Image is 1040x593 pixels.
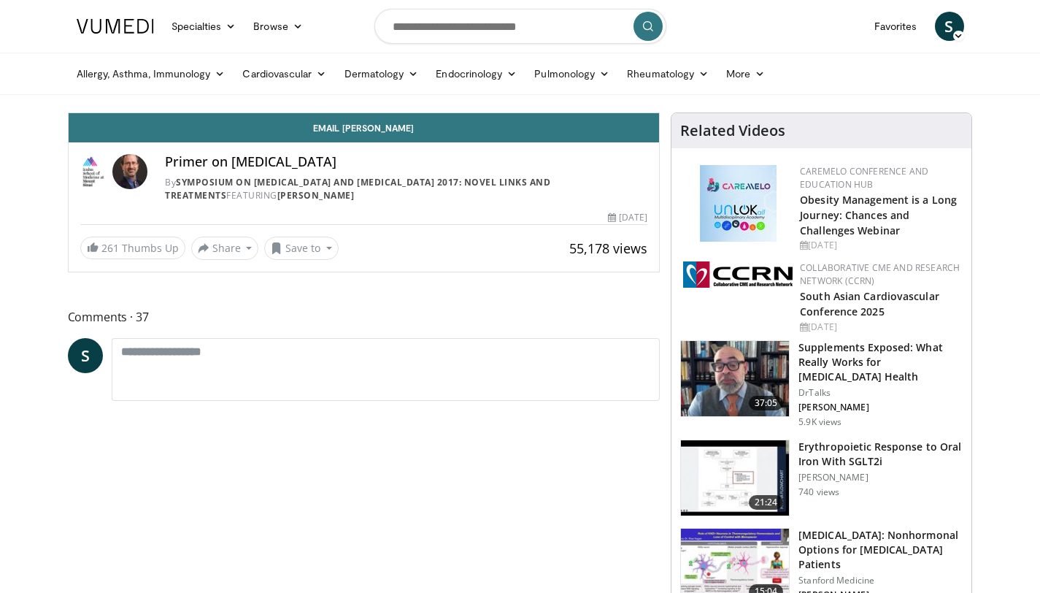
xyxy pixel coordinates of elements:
a: Collaborative CME and Research Network (CCRN) [800,261,960,287]
a: [PERSON_NAME] [277,189,355,202]
a: Dermatology [336,59,428,88]
a: Pulmonology [525,59,618,88]
a: CaReMeLO Conference and Education Hub [800,165,928,191]
a: Favorites [866,12,926,41]
a: Obesity Management is a Long Journey: Chances and Challenges Webinar [800,193,957,237]
a: S [935,12,964,41]
img: 7a1a5771-6296-4a76-a689-d78375c2425f.150x105_q85_crop-smart_upscale.jpg [681,440,789,516]
a: South Asian Cardiovascular Conference 2025 [800,289,939,318]
a: Allergy, Asthma, Immunology [68,59,234,88]
a: S [68,338,103,373]
a: Specialties [163,12,245,41]
div: [DATE] [800,321,960,334]
span: Comments 37 [68,307,660,326]
span: 21:24 [749,495,784,510]
img: a04ee3ba-8487-4636-b0fb-5e8d268f3737.png.150x105_q85_autocrop_double_scale_upscale_version-0.2.png [683,261,793,288]
p: [PERSON_NAME] [798,472,963,483]
h4: Primer on [MEDICAL_DATA] [165,154,647,170]
img: 649d3fc0-5ee3-4147-b1a3-955a692e9799.150x105_q85_crop-smart_upscale.jpg [681,341,789,417]
a: Cardiovascular [234,59,335,88]
a: Browse [244,12,312,41]
p: 5.9K views [798,416,841,428]
span: 261 [101,241,119,255]
span: 37:05 [749,396,784,410]
button: Share [191,237,259,260]
input: Search topics, interventions [374,9,666,44]
p: [PERSON_NAME] [798,402,963,413]
p: DrTalks [798,387,963,399]
img: 45df64a9-a6de-482c-8a90-ada250f7980c.png.150x105_q85_autocrop_double_scale_upscale_version-0.2.jpg [700,165,777,242]
div: By FEATURING [165,176,647,202]
a: 261 Thumbs Up [80,237,185,259]
div: [DATE] [800,239,960,252]
button: Save to [264,237,339,260]
a: Endocrinology [427,59,525,88]
span: 55,178 views [569,240,647,257]
a: Rheumatology [618,59,717,88]
h3: [MEDICAL_DATA]: Nonhormonal Options for [MEDICAL_DATA] Patients [798,528,963,572]
a: More [717,59,774,88]
a: Email [PERSON_NAME] [69,113,660,142]
a: Symposium on [MEDICAL_DATA] and [MEDICAL_DATA] 2017: Novel Links and Treatments [165,176,550,202]
p: 740 views [798,486,839,498]
a: 37:05 Supplements Exposed: What Really Works for [MEDICAL_DATA] Health DrTalks [PERSON_NAME] 5.9K... [680,340,963,428]
p: Stanford Medicine [798,575,963,586]
h3: Erythropoietic Response to Oral Iron With SGLT2i [798,440,963,469]
h4: Related Videos [680,122,785,139]
img: Symposium on Diabetes and Cancer 2017: Novel Links and Treatments [80,154,107,189]
img: Avatar [112,154,147,189]
img: VuMedi Logo [77,19,154,34]
a: 21:24 Erythropoietic Response to Oral Iron With SGLT2i [PERSON_NAME] 740 views [680,440,963,517]
h3: Supplements Exposed: What Really Works for [MEDICAL_DATA] Health [798,340,963,384]
div: [DATE] [608,211,647,224]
